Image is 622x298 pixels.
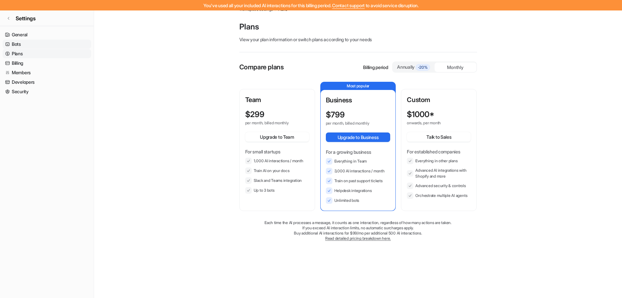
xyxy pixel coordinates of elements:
[245,158,309,164] li: 1,000 AI interactions / month
[112,212,122,222] button: Send a message…
[3,59,91,68] a: Billing
[407,120,459,126] p: onwards, per month
[10,214,15,219] button: Upload attachment
[3,30,91,39] a: General
[407,148,471,155] p: For established companies
[239,220,477,225] p: Each time the AI processes a message, it counts as one interaction, regardless of how many action...
[245,132,309,142] button: Upgrade to Team
[10,119,102,131] div: Hi there, ​
[325,236,391,241] a: Read detailed pricing breakdown here.
[326,95,391,105] p: Business
[19,4,29,14] img: Profile image for eesel
[321,82,396,90] p: Most popular
[326,197,391,204] li: Unlimited bots
[326,121,379,126] p: per month, billed monthly
[332,3,365,8] span: Contact support
[326,187,391,194] li: Helpdesk integrations
[407,95,471,105] p: Custom
[5,115,107,219] div: Hi there,​We don’t support draft emails at the moment, but we’re building a new product called 'A...
[41,214,47,219] button: Start recording
[5,106,125,115] div: [DATE]
[3,68,91,77] a: Members
[326,132,391,142] button: Upgrade to Business
[239,62,284,72] p: Compare plans
[31,214,36,219] button: Gif picker
[239,231,477,236] p: Buy additional AI interactions for $99/mo per additional 500 AI interactions.
[407,132,471,142] button: Talk to Sales
[32,3,45,8] h1: eesel
[407,158,471,164] li: Everything in other plans
[5,74,125,106] div: admin@twostrokeperformance.com.au says…
[395,63,432,71] div: Annually
[29,78,120,97] div: I have seen that maybe I could do a customer API call but I was hoping you have inbuilt functiona...
[239,225,477,231] p: If you exceed AI interaction limits, no automatic surcharges apply.
[407,183,471,189] li: Advanced security & controls
[245,177,309,184] li: Slack and Teams integration
[239,36,477,43] p: View your plan information or switch plans according to your needs
[326,178,391,184] li: Train on past support tickets
[32,8,45,15] p: Active
[416,64,430,71] span: -20%
[326,168,391,174] li: 3,000 AI interactions / month
[10,131,102,215] div: We don’t support draft emails at the moment, but we’re building a new product called 'AI Draft Em...
[3,87,91,96] a: Security
[6,201,125,212] textarea: Message…
[3,40,91,49] a: Bots
[326,158,391,165] li: Everything in Team
[4,3,17,15] button: go back
[115,3,126,14] div: Close
[245,110,264,119] p: $ 299
[239,22,477,32] p: Plans
[407,192,471,199] li: Orchestrate multiple AI agents
[102,3,115,15] button: Home
[407,110,434,119] p: $ 1000*
[24,74,125,101] div: I have seen that maybe I could do a customer API call but I was hoping you have inbuilt functiona...
[363,64,388,71] p: Billing period
[326,149,391,155] p: For a growing business
[3,49,91,58] a: Plans
[245,167,309,174] li: Train AI on your docs
[245,148,309,155] p: For small startups
[245,95,309,105] p: Team
[245,187,309,194] li: Up to 3 bots
[5,115,125,233] div: eesel says…
[407,167,471,179] li: Advanced AI integrations with Shopify and more
[326,110,345,119] p: $ 799
[87,177,100,182] a: [URL]
[3,78,91,87] a: Developers
[16,14,36,22] span: Settings
[29,45,120,64] div: We do not want any automatic emails answers, so our staff have to check over all of them.
[435,62,476,72] div: Monthly
[21,214,26,219] button: Emoji picker
[245,120,297,126] p: per month, billed monthly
